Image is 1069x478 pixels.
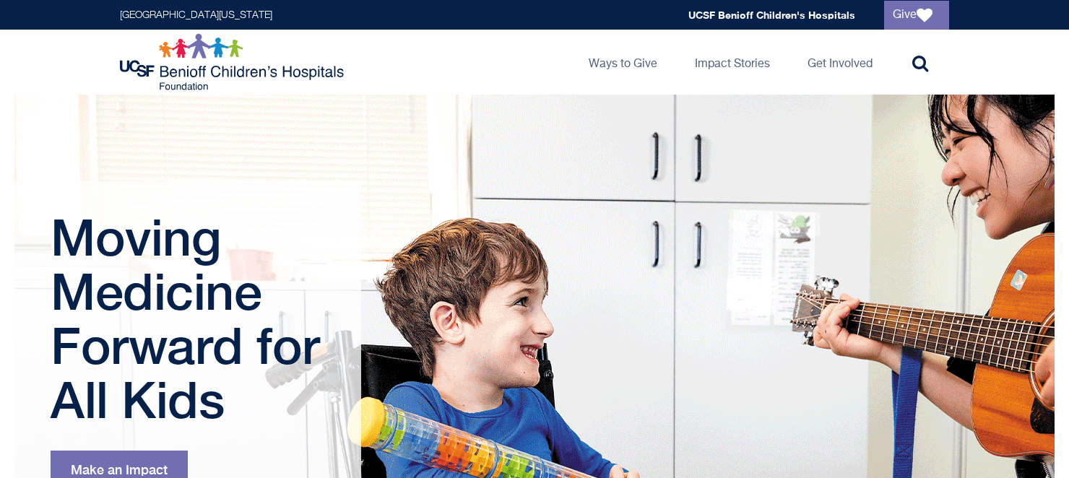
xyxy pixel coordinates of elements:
[796,30,884,95] a: Get Involved
[884,1,949,30] a: Give
[120,33,347,91] img: Logo for UCSF Benioff Children's Hospitals Foundation
[683,30,782,95] a: Impact Stories
[51,210,329,427] h1: Moving Medicine Forward for All Kids
[577,30,669,95] a: Ways to Give
[120,10,272,20] a: [GEOGRAPHIC_DATA][US_STATE]
[688,9,855,21] a: UCSF Benioff Children's Hospitals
